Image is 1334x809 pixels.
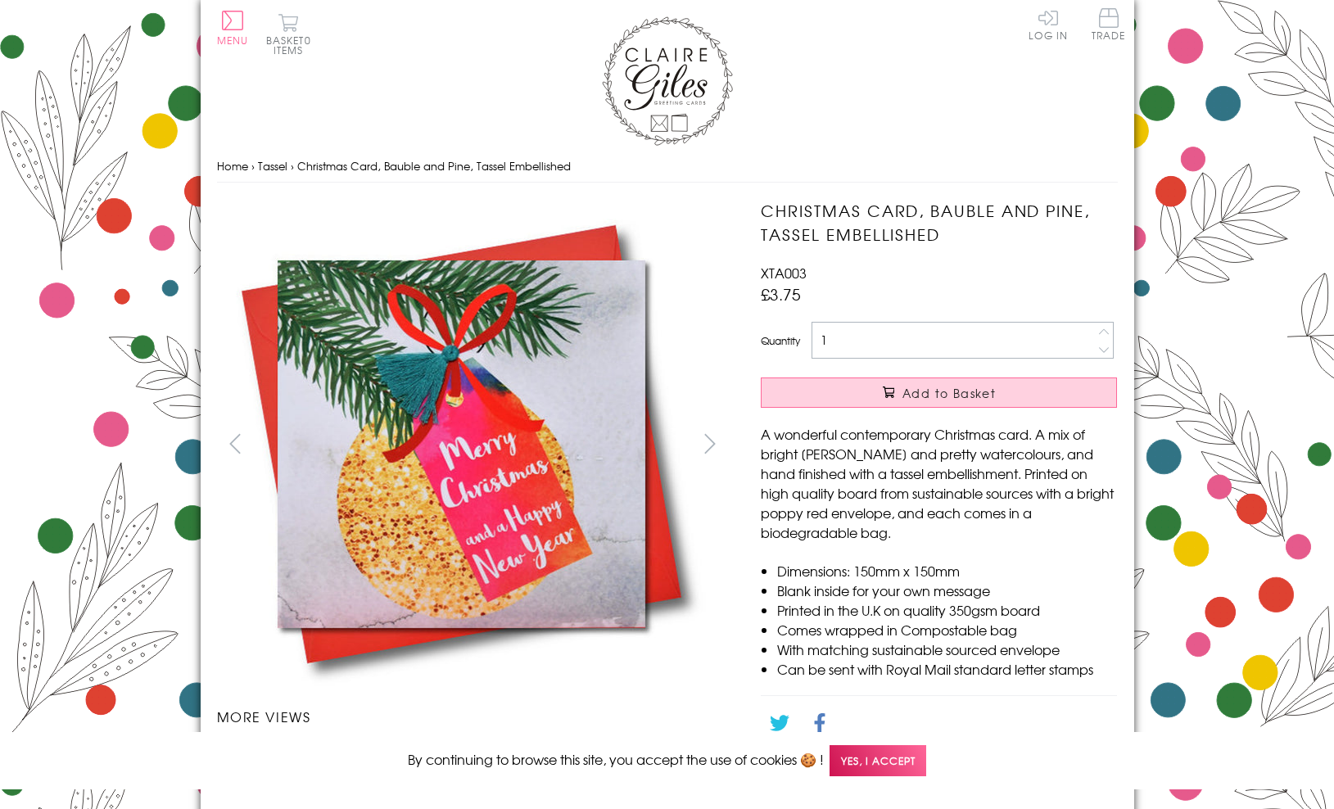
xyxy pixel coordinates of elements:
span: › [291,158,294,174]
button: Basket0 items [266,13,311,55]
h3: More views [217,707,729,726]
li: Comes wrapped in Compostable bag [777,620,1117,640]
button: next [691,425,728,462]
li: Can be sent with Royal Mail standard letter stamps [777,659,1117,679]
span: › [251,158,255,174]
li: With matching sustainable sourced envelope [777,640,1117,659]
span: £3.75 [761,282,801,305]
p: A wonderful contemporary Christmas card. A mix of bright [PERSON_NAME] and pretty watercolours, a... [761,424,1117,542]
h1: Christmas Card, Bauble and Pine, Tassel Embellished [761,199,1117,246]
a: Tassel [258,158,287,174]
img: Christmas Card, Bauble and Pine, Tassel Embellished [216,199,708,689]
button: prev [217,425,254,462]
span: Add to Basket [902,385,996,401]
a: Trade [1092,8,1126,43]
a: Log In [1029,8,1068,40]
label: Quantity [761,333,800,348]
nav: breadcrumbs [217,150,1118,183]
img: Claire Giles Greetings Cards [602,16,733,146]
li: Printed in the U.K on quality 350gsm board [777,600,1117,620]
span: Christmas Card, Bauble and Pine, Tassel Embellished [297,158,571,174]
span: Menu [217,33,249,47]
span: 0 items [274,33,311,57]
span: Trade [1092,8,1126,40]
img: Christmas Card, Bauble and Pine, Tassel Embellished [728,199,1219,690]
span: XTA003 [761,263,807,282]
li: Dimensions: 150mm x 150mm [777,561,1117,581]
a: Home [217,158,248,174]
span: Yes, I accept [830,745,926,777]
button: Menu [217,11,249,45]
li: Blank inside for your own message [777,581,1117,600]
button: Add to Basket [761,377,1117,408]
